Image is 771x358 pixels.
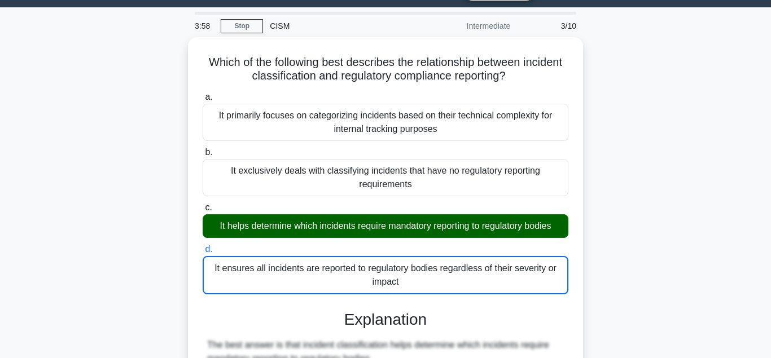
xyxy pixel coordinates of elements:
[203,256,568,294] div: It ensures all incidents are reported to regulatory bodies regardless of their severity or impact
[203,159,568,196] div: It exclusively deals with classifying incidents that have no regulatory reporting requirements
[205,147,212,157] span: b.
[203,104,568,141] div: It primarily focuses on categorizing incidents based on their technical complexity for internal t...
[201,55,570,83] h5: Which of the following best describes the relationship between incident classification and regula...
[209,310,562,329] h3: Explanation
[418,15,517,37] div: Intermediate
[205,244,212,254] span: d.
[221,19,263,33] a: Stop
[517,15,583,37] div: 3/10
[205,202,212,212] span: c.
[205,92,212,101] span: a.
[188,15,221,37] div: 3:58
[203,214,568,238] div: It helps determine which incidents require mandatory reporting to regulatory bodies
[263,15,418,37] div: CISM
